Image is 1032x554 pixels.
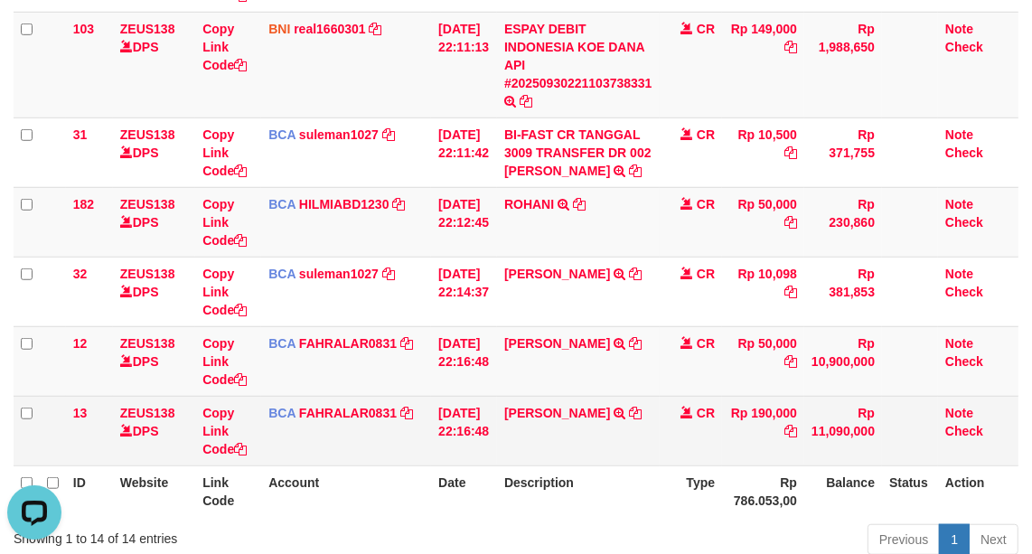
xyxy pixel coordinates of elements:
[882,465,938,517] th: Status
[431,396,497,465] td: [DATE] 22:16:48
[370,22,382,36] a: Copy real1660301 to clipboard
[66,465,113,517] th: ID
[202,127,247,178] a: Copy Link Code
[299,127,379,142] a: suleman1027
[945,127,973,142] a: Note
[504,127,652,178] a: BI-FAST CR TANGGAL 3009 TRANSFER DR 002 [PERSON_NAME]
[73,267,88,281] span: 32
[431,257,497,326] td: [DATE] 22:14:37
[722,187,804,257] td: Rp 50,000
[945,406,973,420] a: Note
[431,465,497,517] th: Date
[73,197,94,211] span: 182
[573,197,586,211] a: Copy ROHANI to clipboard
[113,117,195,187] td: DPS
[400,406,413,420] a: Copy FAHRALAR0831 to clipboard
[660,465,723,517] th: Type
[392,197,405,211] a: Copy HILMIABD1230 to clipboard
[261,465,431,517] th: Account
[268,336,296,351] span: BCA
[113,187,195,257] td: DPS
[299,197,389,211] a: HILMIABD1230
[268,22,290,36] span: BNI
[294,22,365,36] a: real1660301
[497,465,660,517] th: Description
[504,22,652,90] a: ESPAY DEBIT INDONESIA KOE DANA API #20250930221103738331
[722,326,804,396] td: Rp 50,000
[202,336,247,387] a: Copy Link Code
[7,7,61,61] button: Open LiveChat chat widget
[195,465,261,517] th: Link Code
[113,465,195,517] th: Website
[202,406,247,456] a: Copy Link Code
[697,267,715,281] span: CR
[945,197,973,211] a: Note
[504,267,610,281] a: [PERSON_NAME]
[722,396,804,465] td: Rp 190,000
[804,326,882,396] td: Rp 10,900,000
[945,354,983,369] a: Check
[120,22,175,36] a: ZEUS138
[945,40,983,54] a: Check
[202,267,247,317] a: Copy Link Code
[202,197,247,248] a: Copy Link Code
[431,117,497,187] td: [DATE] 22:11:42
[299,406,397,420] a: FAHRALAR0831
[504,406,610,420] a: [PERSON_NAME]
[697,197,715,211] span: CR
[722,12,804,117] td: Rp 149,000
[268,127,296,142] span: BCA
[722,257,804,326] td: Rp 10,098
[73,336,88,351] span: 12
[804,187,882,257] td: Rp 230,860
[73,406,88,420] span: 13
[945,22,973,36] a: Note
[268,267,296,281] span: BCA
[299,336,397,351] a: FAHRALAR0831
[804,257,882,326] td: Rp 381,853
[382,127,395,142] a: Copy suleman1027 to clipboard
[784,354,797,369] a: Copy Rp 50,000 to clipboard
[202,22,247,72] a: Copy Link Code
[804,117,882,187] td: Rp 371,755
[504,336,610,351] a: [PERSON_NAME]
[784,424,797,438] a: Copy Rp 190,000 to clipboard
[629,406,642,420] a: Copy ARIF MASYHUD to clipboard
[804,12,882,117] td: Rp 1,988,650
[629,164,642,178] a: Copy BI-FAST CR TANGGAL 3009 TRANSFER DR 002 ASMANTONI to clipboard
[938,465,1018,517] th: Action
[945,424,983,438] a: Check
[113,257,195,326] td: DPS
[697,127,715,142] span: CR
[697,22,715,36] span: CR
[945,336,973,351] a: Note
[629,336,642,351] a: Copy IMAM MAWARDI to clipboard
[784,215,797,230] a: Copy Rp 50,000 to clipboard
[431,12,497,117] td: [DATE] 22:11:13
[784,285,797,299] a: Copy Rp 10,098 to clipboard
[945,215,983,230] a: Check
[268,406,296,420] span: BCA
[504,197,554,211] a: ROHANI
[945,146,983,160] a: Check
[431,326,497,396] td: [DATE] 22:16:48
[73,127,88,142] span: 31
[804,396,882,465] td: Rp 11,090,000
[945,285,983,299] a: Check
[520,94,532,108] a: Copy ESPAY DEBIT INDONESIA KOE DANA API #20250930221103738331 to clipboard
[722,465,804,517] th: Rp 786.053,00
[784,40,797,54] a: Copy Rp 149,000 to clipboard
[697,406,715,420] span: CR
[382,267,395,281] a: Copy suleman1027 to clipboard
[629,267,642,281] a: Copy IRA WATI to clipboard
[73,22,94,36] span: 103
[113,396,195,465] td: DPS
[299,267,379,281] a: suleman1027
[431,187,497,257] td: [DATE] 22:12:45
[113,12,195,117] td: DPS
[697,336,715,351] span: CR
[120,406,175,420] a: ZEUS138
[120,336,175,351] a: ZEUS138
[120,127,175,142] a: ZEUS138
[120,197,175,211] a: ZEUS138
